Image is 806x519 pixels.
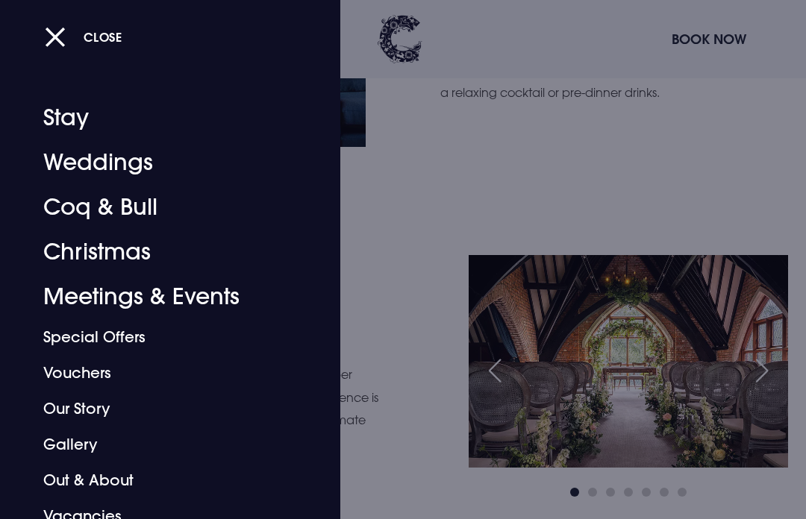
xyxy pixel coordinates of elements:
a: Vouchers [43,355,277,391]
a: Coq & Bull [43,185,277,230]
span: Close [84,29,122,45]
a: Out & About [43,462,277,498]
a: Christmas [43,230,277,274]
a: Weddings [43,140,277,185]
a: Gallery [43,427,277,462]
a: Meetings & Events [43,274,277,319]
a: Stay [43,95,277,140]
a: Special Offers [43,319,277,355]
a: Our Story [43,391,277,427]
button: Close [45,22,122,52]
